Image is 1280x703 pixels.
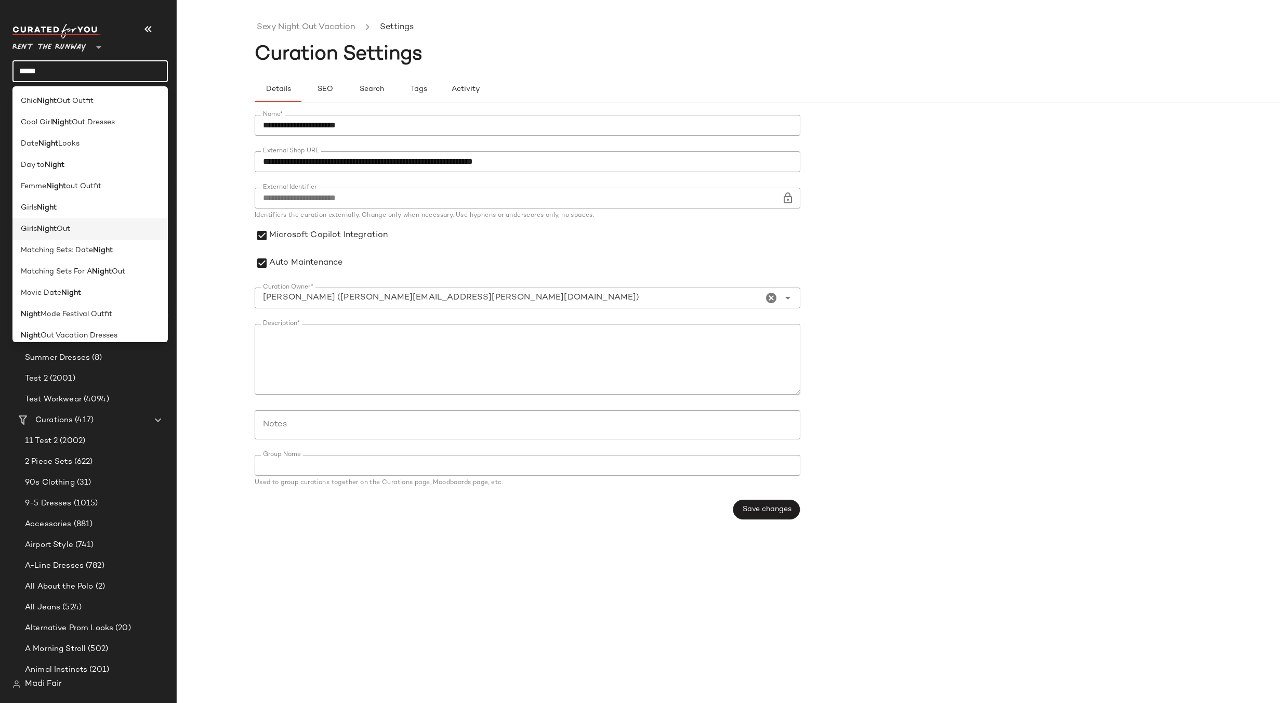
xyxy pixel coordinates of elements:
b: Night [52,117,72,128]
b: Night [37,96,57,107]
span: Femme [21,181,46,192]
span: SEO [316,85,333,94]
li: Settings [378,21,416,34]
span: Girls [21,202,37,213]
span: 2 Piece Sets [25,456,72,468]
a: Sexy Night Out Vacation [257,21,355,34]
b: Night [46,181,66,192]
span: (524) [60,602,82,614]
span: (741) [73,539,94,551]
span: (2002) [58,435,85,447]
span: (201) [87,664,109,676]
span: Chic [21,96,37,107]
i: Clear Curation Owner* [765,292,777,304]
span: Save changes [742,505,791,514]
span: Curations [35,414,73,426]
span: Search [359,85,384,94]
span: Summer Dresses [25,352,90,364]
span: Matching Sets For A [21,266,92,277]
span: Looks [58,138,80,149]
div: Used to group curations together on the Curations page, Moodboards page, etc. [255,480,800,486]
span: Movie Date [21,288,61,298]
span: Alternative Prom Looks [25,622,113,634]
button: Save changes [733,500,800,519]
span: out Outfit [66,181,101,192]
span: Details [265,85,291,94]
span: Cool Girl [21,117,52,128]
span: Out Dresses [72,117,115,128]
span: (8) [90,352,102,364]
span: All Jeans [25,602,60,614]
span: Girls [21,224,37,235]
b: Night [93,245,113,256]
span: (417) [73,414,94,426]
span: Accessories [25,518,72,530]
span: Test 2 [25,373,48,385]
span: Activity [451,85,479,94]
span: (622) [72,456,93,468]
img: svg%3e [12,680,21,688]
span: Curation Settings [255,44,423,65]
span: (502) [86,643,108,655]
label: Auto Maintenance [269,252,342,275]
span: A-Line Dresses [25,560,84,572]
span: Out Outfit [57,96,94,107]
span: 90s Clothing [25,477,75,489]
span: (31) [75,477,91,489]
span: Tags [410,85,427,94]
label: Microsoft Copilot Integration [269,224,388,248]
span: Animal Instincts [25,664,87,676]
span: A Morning Stroll [25,643,86,655]
span: Date [21,138,38,149]
span: (2) [94,581,105,593]
span: (881) [72,518,93,530]
span: Day to [21,160,45,171]
b: Night [21,330,41,341]
div: Identifiers the curation externally. Change only when necessary. Use hyphens or underscores only,... [255,213,800,219]
span: Mode Festival Outfit [41,309,112,320]
span: All About the Polo [25,581,94,593]
span: (2001) [48,373,75,385]
span: Airport Style [25,539,73,551]
span: (4094) [82,394,109,406]
span: Out Vacation Dresses [41,330,117,341]
b: Night [45,160,64,171]
span: Out [112,266,125,277]
span: 11 Test 2 [25,435,58,447]
b: Night [37,202,57,213]
span: (1015) [72,498,98,510]
img: cfy_white_logo.C9jOOHJF.svg [12,24,101,38]
b: Night [38,138,58,149]
b: Night [21,309,41,320]
span: 9-5 Dresses [25,498,72,510]
b: Night [37,224,57,235]
span: Madi Fair [25,678,62,691]
i: Open [782,292,794,304]
span: (782) [84,560,104,572]
span: Matching Sets: Date [21,245,93,256]
b: Night [92,266,112,277]
span: Rent the Runway [12,35,86,54]
span: Out [57,224,70,235]
span: (20) [113,622,131,634]
b: Night [61,288,81,298]
span: Test Workwear [25,394,82,406]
